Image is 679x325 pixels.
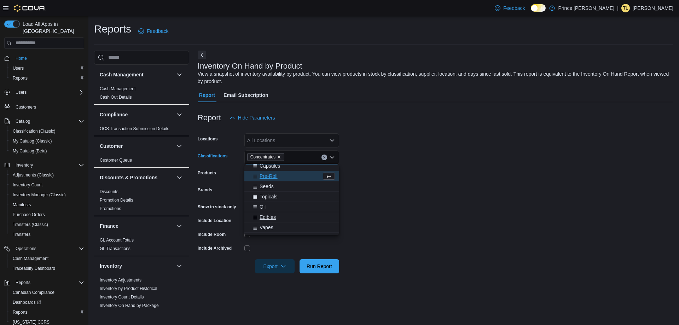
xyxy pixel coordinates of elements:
span: Cash Out Details [100,94,132,100]
button: Vapes [244,222,339,233]
span: Cash Management [10,254,84,263]
span: Reports [10,308,84,317]
button: Close list of options [329,155,335,160]
h3: Discounts & Promotions [100,174,157,181]
span: Users [10,64,84,72]
a: Inventory by Product Historical [100,286,157,291]
button: Inventory [1,160,87,170]
span: Capsules [260,162,280,169]
p: [PERSON_NAME] [633,4,673,12]
button: Pre-Roll [244,171,339,181]
span: GL Transactions [100,246,130,251]
button: Customer [175,142,184,150]
button: Inventory [13,161,36,169]
button: Clear input [321,155,327,160]
span: Operations [16,246,36,251]
label: Include Room [198,232,226,237]
button: Run Report [300,259,339,273]
span: Integrations [260,234,285,241]
a: Canadian Compliance [10,288,57,297]
a: Inventory Count [10,181,46,189]
span: Manifests [13,202,31,208]
a: Promotions [100,206,121,211]
span: Seeds [260,183,274,190]
p: Prince [PERSON_NAME] [558,4,615,12]
a: Reports [10,74,30,82]
button: Classification (Classic) [7,126,87,136]
span: Transfers [10,230,84,239]
label: Products [198,170,216,176]
a: Cash Out Details [100,95,132,100]
span: Topicals [260,193,278,200]
button: Manifests [7,200,87,210]
button: Inventory [175,262,184,270]
span: Users [13,88,84,97]
span: Discounts [100,189,118,195]
a: My Catalog (Classic) [10,137,55,145]
span: Promotions [100,206,121,211]
span: Inventory Manager (Classic) [13,192,66,198]
button: Reports [13,278,33,287]
button: Finance [100,222,174,230]
p: | [617,4,619,12]
span: Customers [13,102,84,111]
span: Home [16,56,27,61]
button: Seeds [244,181,339,192]
span: Cash Management [100,86,135,92]
a: OCS Transaction Submission Details [100,126,169,131]
button: Operations [13,244,39,253]
span: Home [13,54,84,63]
button: Inventory Manager (Classic) [7,190,87,200]
span: My Catalog (Classic) [10,137,84,145]
button: Topicals [244,192,339,202]
span: Customers [16,104,36,110]
a: Purchase Orders [10,210,48,219]
span: Edibles [260,214,276,221]
button: Capsules [244,161,339,171]
button: Edibles [244,212,339,222]
img: Cova [14,5,46,12]
button: Finance [175,222,184,230]
span: Classification (Classic) [10,127,84,135]
span: Oil [260,203,266,210]
button: Cash Management [175,70,184,79]
button: Next [198,51,206,59]
span: Transfers [13,232,30,237]
a: Promotion Details [100,198,133,203]
button: Catalog [13,117,33,126]
span: Reports [13,309,28,315]
button: Transfers (Classic) [7,220,87,230]
button: Operations [1,244,87,254]
button: Integrations [244,233,339,243]
button: Purchase Orders [7,210,87,220]
label: Locations [198,136,218,142]
button: Hide Parameters [227,111,278,125]
button: Catalog [1,116,87,126]
div: Taylor Larcombe [621,4,630,12]
span: Classification (Classic) [13,128,56,134]
span: Traceabilty Dashboard [13,266,55,271]
button: Users [7,63,87,73]
span: [US_STATE] CCRS [13,319,50,325]
a: Inventory Count Details [100,295,144,300]
div: Customer [94,156,189,167]
h3: Cash Management [100,71,144,78]
a: Inventory Adjustments [100,278,141,283]
a: Cash Management [10,254,51,263]
span: Vapes [260,224,273,231]
a: Transfers (Classic) [10,220,51,229]
a: Cash Management [100,86,135,91]
a: Feedback [492,1,528,15]
span: Inventory [13,161,84,169]
span: Hide Parameters [238,114,275,121]
span: TL [623,4,628,12]
button: Transfers [7,230,87,239]
div: Cash Management [94,85,189,104]
span: Reports [13,278,84,287]
span: Catalog [13,117,84,126]
a: Manifests [10,201,34,209]
span: Inventory Count [13,182,43,188]
a: Inventory On Hand by Package [100,303,159,308]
